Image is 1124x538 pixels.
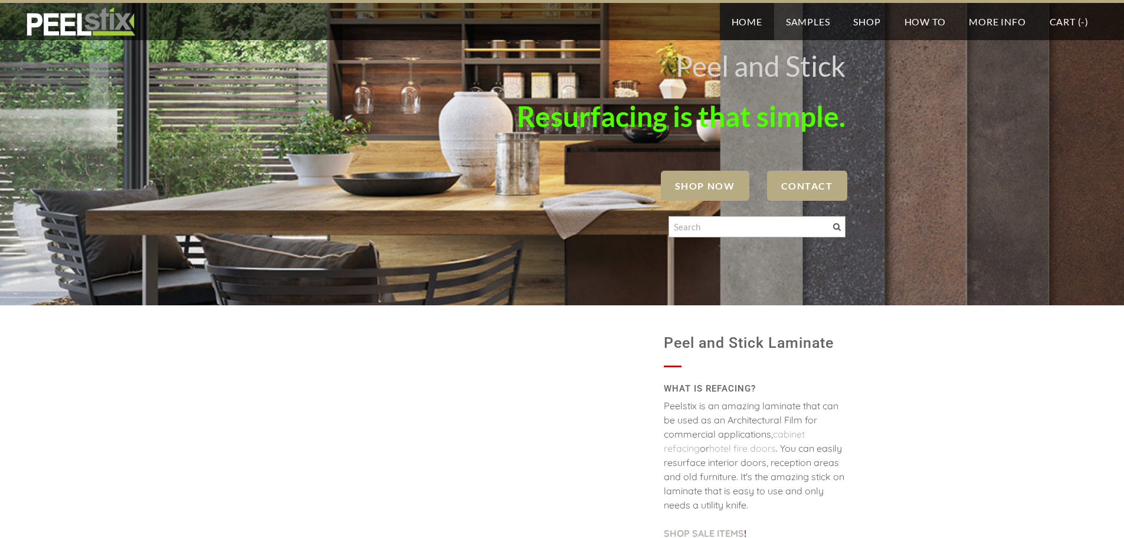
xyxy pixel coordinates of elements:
h2: WHAT IS REFACING? [664,379,846,399]
a: cabinet refacing [664,428,805,454]
a: Contact [767,171,847,201]
a: SHOP NOW [661,171,749,201]
a: Shop [841,3,892,40]
span: - [1081,16,1085,27]
font: Resurfacing is that simple. [517,99,846,133]
span: Search [833,223,841,231]
font: Peel and Stick ​ [676,49,846,83]
a: More Info [957,3,1037,40]
a: How To [893,3,958,40]
a: Cart (-) [1038,3,1100,40]
a: Home [720,3,774,40]
h1: Peel and Stick Laminate [664,329,846,357]
input: Search [668,216,846,237]
a: hotel fire doors [709,442,776,454]
img: REFACE SUPPLIES [24,7,137,37]
a: Samples [774,3,842,40]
